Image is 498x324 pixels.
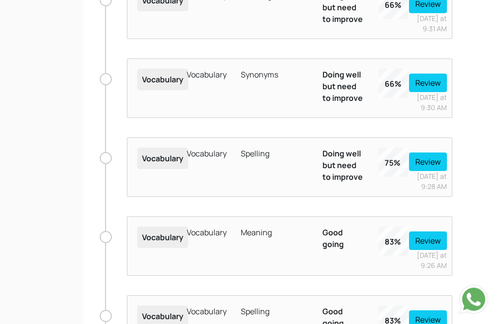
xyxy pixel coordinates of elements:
[142,75,183,85] b: Vocabulary
[142,153,183,164] b: Vocabulary
[417,14,447,34] small: [DATE] at 9:31 AM
[385,78,401,90] strong: 66%
[181,222,235,271] div: Vocabulary
[417,251,447,270] small: [DATE] at 9:26 AM
[385,236,401,248] strong: 83%
[322,149,363,183] b: Doing well but need to improve
[235,143,317,192] div: Spelling
[142,232,183,243] b: Vocabulary
[417,93,447,113] small: [DATE] at 9:30 AM
[235,64,317,113] div: Synonyms
[181,64,235,113] div: Vocabulary
[142,311,183,322] b: Vocabulary
[385,157,400,169] strong: 75%
[409,74,447,93] button: Review
[409,153,447,172] button: Review
[322,228,344,250] b: Good going
[322,70,363,104] b: Doing well but need to improve
[181,143,235,192] div: Vocabulary
[459,285,488,314] img: Send whatsapp message to +442080035976
[409,232,447,250] button: Review
[235,222,317,271] div: Meaning
[417,172,447,191] small: [DATE] at 9:28 AM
